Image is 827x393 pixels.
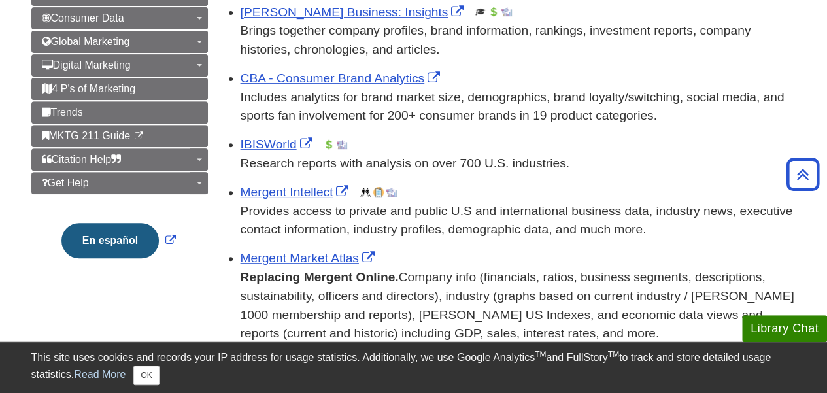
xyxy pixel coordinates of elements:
p: Includes analytics for brand market size, demographics, brand loyalty/switching, social media, an... [241,88,796,126]
span: Trends [42,107,83,118]
p: Research reports with analysis on over 700 U.S. industries. [241,154,796,173]
p: Provides access to private and public U.S and international business data, industry news, executi... [241,202,796,240]
a: Link opens in new window [241,185,352,199]
a: MKTG 211 Guide [31,125,208,147]
span: 4 P's of Marketing [42,83,136,94]
a: Link opens in new window [241,137,316,151]
img: Financial Report [488,7,499,17]
a: Citation Help [31,148,208,171]
button: Library Chat [742,315,827,342]
span: Digital Marketing [42,60,131,71]
img: Financial Report [324,139,334,150]
img: Scholarly or Peer Reviewed [475,7,486,17]
a: 4 P's of Marketing [31,78,208,100]
span: Get Help [42,177,89,188]
sup: TM [608,350,619,359]
a: Read More [74,369,126,380]
a: Consumer Data [31,7,208,29]
span: MKTG 211 Guide [42,130,131,141]
img: Industry Report [501,7,512,17]
strong: Replacing Mergent Online. [241,270,399,284]
a: Digital Marketing [31,54,208,77]
a: Link opens in new window [241,71,444,85]
a: Back to Top [782,165,824,183]
a: Get Help [31,172,208,194]
a: Link opens in new window [241,251,378,265]
span: Global Marketing [42,36,130,47]
a: Link opens in new window [58,235,179,246]
span: Consumer Data [42,12,124,24]
a: Global Marketing [31,31,208,53]
p: Brings together company profiles, brand information, rankings, investment reports, company histor... [241,22,796,60]
span: Citation Help [42,154,122,165]
div: This site uses cookies and records your IP address for usage statistics. Additionally, we use Goo... [31,350,796,385]
img: Industry Report [337,139,347,150]
button: Close [133,366,159,385]
p: Company info (financials, ratios, business segments, descriptions, sustainability, officers and d... [241,268,796,343]
img: Industry Report [386,187,397,197]
i: This link opens in a new window [133,132,144,141]
a: Trends [31,101,208,124]
img: Demographics [360,187,371,197]
sup: TM [535,350,546,359]
a: Link opens in new window [241,5,467,19]
img: Company Information [373,187,384,197]
button: En español [61,223,159,258]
